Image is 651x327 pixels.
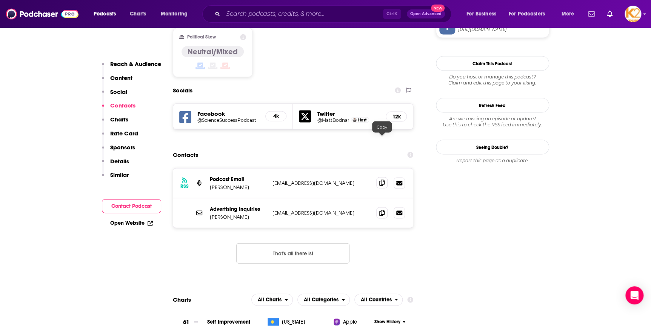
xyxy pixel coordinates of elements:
[173,83,192,97] h2: Socials
[372,121,392,132] div: Copy
[251,293,293,306] h2: Platforms
[125,8,151,20] a: Charts
[383,9,401,19] span: Ctrl K
[180,183,189,189] h3: RSS
[173,147,198,162] h2: Contacts
[407,9,445,18] button: Open AdvancedNew
[209,5,459,23] div: Search podcasts, credits, & more...
[6,7,78,21] img: Podchaser - Follow, Share and Rate Podcasts
[556,8,583,20] button: open menu
[110,130,138,137] p: Rate Card
[102,60,161,74] button: Reach & Audience
[436,74,549,86] div: Claim and edit this page to your liking.
[374,318,400,325] span: Show History
[110,88,127,95] p: Social
[625,6,641,22] img: User Profile
[110,60,161,68] p: Reach & Audience
[334,318,372,325] a: Apple
[102,74,132,88] button: Content
[130,9,146,19] span: Charts
[392,113,400,120] h5: 12k
[317,110,380,117] h5: Twitter
[561,9,574,19] span: More
[102,158,129,172] button: Details
[210,206,266,212] p: Advertising Inquiries
[102,130,138,144] button: Rate Card
[161,9,188,19] span: Monitoring
[188,47,238,56] h4: Neutral/Mixed
[354,293,403,306] h2: Countries
[436,115,549,127] div: Are we missing an episode or update? Use this to check the RSS feed immediately.
[236,243,349,263] button: Nothing here.
[110,220,153,226] a: Open Website
[625,6,641,22] button: Show profile menu
[197,110,260,117] h5: Facebook
[102,171,129,185] button: Similar
[265,318,334,325] a: [US_STATE]
[88,8,126,20] button: open menu
[173,296,191,303] h2: Charts
[297,293,350,306] h2: Categories
[458,27,546,32] span: https://www.facebook.com/ScienceSuccessPodcast
[410,12,442,16] span: Open Advanced
[343,318,357,325] span: Apple
[436,157,549,163] div: Report this page as a duplicate.
[110,74,132,81] p: Content
[102,88,127,102] button: Social
[94,9,116,19] span: Podcasts
[183,318,189,326] h3: 61
[210,176,266,182] p: Podcast Email
[210,213,266,220] p: [PERSON_NAME]
[197,117,260,123] a: @ScienceSuccessPodcast
[272,113,280,119] h5: 4k
[210,184,266,190] p: [PERSON_NAME]
[504,8,556,20] button: open menu
[436,140,549,154] a: Seeing Double?
[272,209,371,216] p: [EMAIL_ADDRESS][DOMAIN_NAME]
[466,9,496,19] span: For Business
[110,102,135,109] p: Contacts
[110,158,129,165] p: Details
[431,5,445,12] span: New
[604,8,616,20] a: Show notifications dropdown
[436,74,549,80] span: Do you host or manage this podcast?
[207,318,250,325] a: Self Improvement
[352,118,357,122] img: Matt Bodnar
[625,6,641,22] span: Logged in as K2Krupp
[297,293,350,306] button: open menu
[102,116,128,130] button: Charts
[272,180,371,186] p: [EMAIL_ADDRESS][DOMAIN_NAME]
[509,9,545,19] span: For Podcasters
[436,98,549,112] button: Refresh Feed
[102,199,161,213] button: Contact Podcast
[304,297,339,302] span: All Categories
[317,117,349,123] a: @MattBodnar
[361,297,392,302] span: All Countries
[110,171,129,178] p: Similar
[282,318,305,325] span: Palau
[102,102,135,116] button: Contacts
[585,8,598,20] a: Show notifications dropdown
[258,297,282,302] span: All Charts
[110,144,135,151] p: Sponsors
[354,293,403,306] button: open menu
[251,293,293,306] button: open menu
[187,34,216,40] h2: Political Skew
[436,56,549,71] button: Claim This Podcast
[110,116,128,123] p: Charts
[625,286,643,304] div: Open Intercom Messenger
[358,117,366,122] span: Host
[102,144,135,158] button: Sponsors
[372,318,408,325] button: Show History
[223,8,383,20] input: Search podcasts, credits, & more...
[461,8,506,20] button: open menu
[155,8,197,20] button: open menu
